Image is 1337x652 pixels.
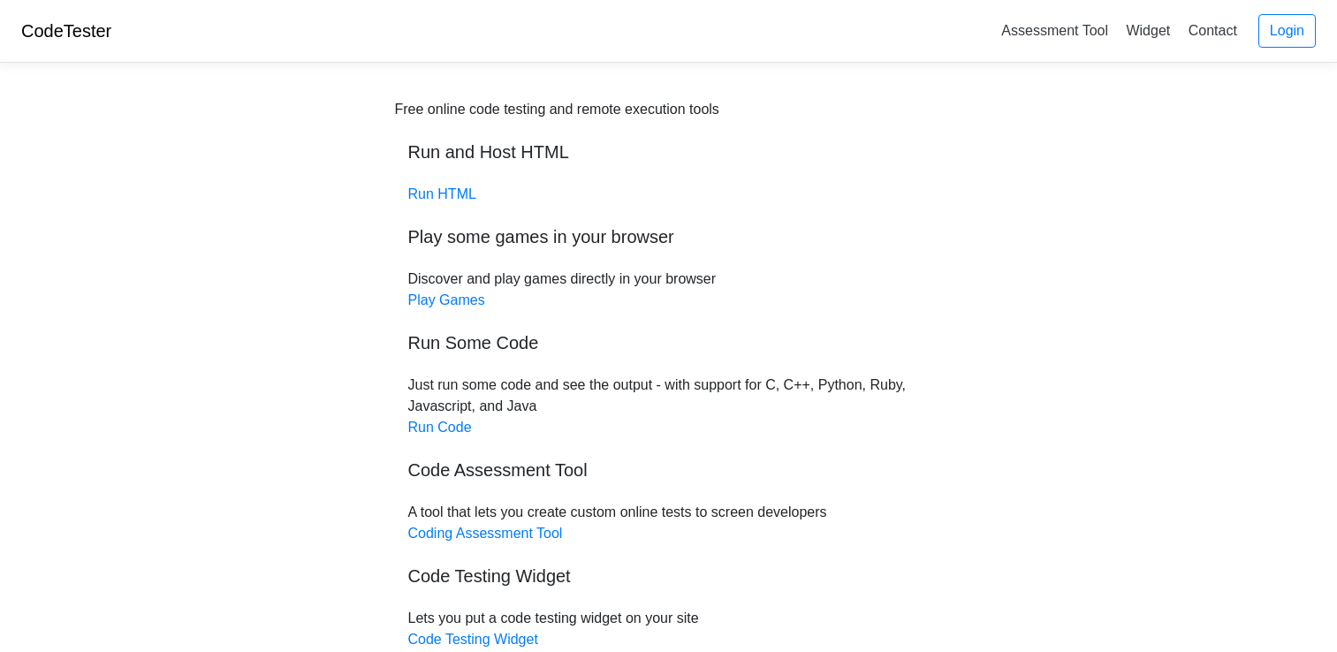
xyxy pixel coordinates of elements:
[408,459,930,481] h5: Code Assessment Tool
[408,226,930,247] h5: Play some games in your browser
[408,292,485,307] a: Play Games
[1258,14,1316,48] a: Login
[21,21,111,41] a: CodeTester
[1181,16,1244,45] a: Contact
[994,16,1115,45] a: Assessment Tool
[408,420,472,435] a: Run Code
[408,565,930,587] h5: Code Testing Widget
[395,99,719,120] div: Free online code testing and remote execution tools
[408,632,538,647] a: Code Testing Widget
[408,186,476,201] a: Run HTML
[395,99,943,650] div: Discover and play games directly in your browser Just run some code and see the output - with sup...
[408,526,563,541] a: Coding Assessment Tool
[1119,16,1177,45] a: Widget
[408,141,930,163] h5: Run and Host HTML
[408,332,930,353] h5: Run Some Code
